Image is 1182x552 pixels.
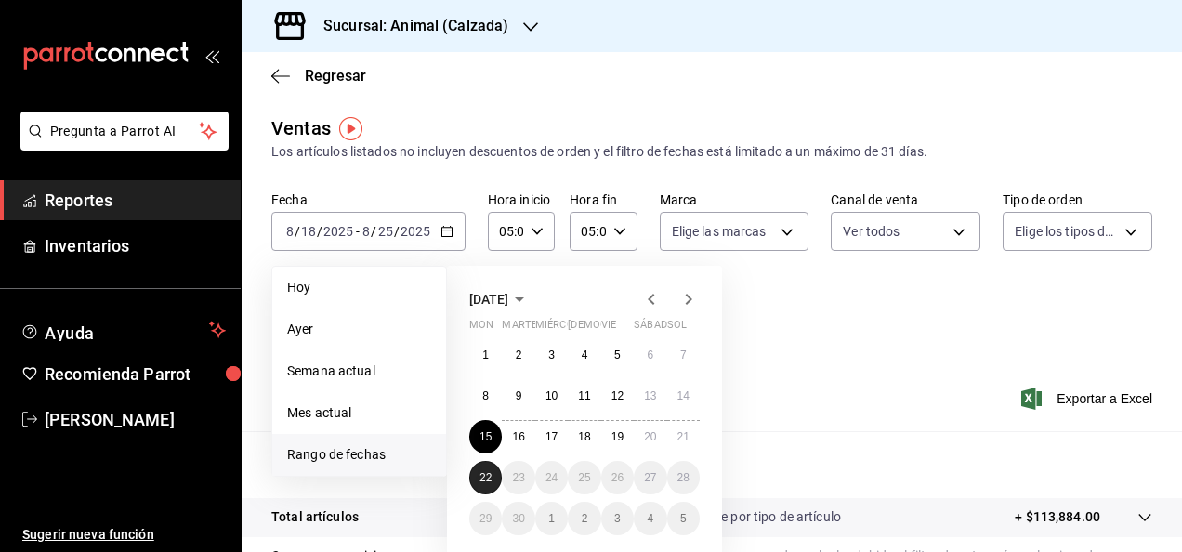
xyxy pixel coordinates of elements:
abbr: septiembre 14, 2025 [677,389,689,402]
input: -- [377,224,394,239]
button: septiembre 11, 2025 [568,379,600,413]
input: -- [300,224,317,239]
abbr: septiembre 30, 2025 [512,512,524,525]
span: [DATE] [469,292,508,307]
span: / [371,224,376,239]
button: septiembre 19, 2025 [601,420,634,453]
span: Mes actual [287,403,431,423]
button: septiembre 9, 2025 [502,379,534,413]
span: - [356,224,360,239]
button: septiembre 30, 2025 [502,502,534,535]
abbr: septiembre 6, 2025 [647,348,653,361]
button: septiembre 18, 2025 [568,420,600,453]
abbr: septiembre 2, 2025 [516,348,522,361]
p: + $113,884.00 [1015,507,1100,527]
button: septiembre 17, 2025 [535,420,568,453]
button: Pregunta a Parrot AI [20,112,229,151]
abbr: septiembre 26, 2025 [611,471,624,484]
abbr: septiembre 23, 2025 [512,471,524,484]
abbr: Sábado [634,319,675,338]
abbr: septiembre 11, 2025 [578,389,590,402]
abbr: septiembre 28, 2025 [677,471,689,484]
abbr: septiembre 8, 2025 [482,389,489,402]
button: septiembre 20, 2025 [634,420,666,453]
abbr: septiembre 24, 2025 [545,471,558,484]
abbr: Domingo [667,319,687,338]
span: / [317,224,322,239]
span: Pregunta a Parrot AI [50,122,200,141]
button: septiembre 24, 2025 [535,461,568,494]
button: [DATE] [469,288,531,310]
abbr: septiembre 17, 2025 [545,430,558,443]
span: Ver todos [843,222,900,241]
abbr: Martes [502,319,544,338]
span: Regresar [305,67,366,85]
button: septiembre 13, 2025 [634,379,666,413]
span: Elige las marcas [672,222,767,241]
abbr: octubre 2, 2025 [582,512,588,525]
abbr: septiembre 21, 2025 [677,430,689,443]
abbr: septiembre 25, 2025 [578,471,590,484]
label: Tipo de orden [1003,193,1152,206]
button: septiembre 10, 2025 [535,379,568,413]
abbr: octubre 3, 2025 [614,512,621,525]
label: Fecha [271,193,466,206]
label: Marca [660,193,809,206]
img: Marcador de información sobre herramientas [339,117,362,140]
span: Hoy [287,278,431,297]
button: octubre 2, 2025 [568,502,600,535]
button: septiembre 23, 2025 [502,461,534,494]
span: Ayuda [45,319,202,341]
button: octubre 5, 2025 [667,502,700,535]
button: septiembre 1, 2025 [469,338,502,372]
button: octubre 4, 2025 [634,502,666,535]
input: ---- [322,224,354,239]
font: Inventarios [45,236,129,256]
button: septiembre 15, 2025 [469,420,502,453]
abbr: septiembre 3, 2025 [548,348,555,361]
abbr: Lunes [469,319,493,338]
abbr: septiembre 12, 2025 [611,389,624,402]
button: septiembre 26, 2025 [601,461,634,494]
abbr: septiembre 20, 2025 [644,430,656,443]
input: -- [361,224,371,239]
label: Hora inicio [488,193,555,206]
abbr: octubre 5, 2025 [680,512,687,525]
abbr: septiembre 16, 2025 [512,430,524,443]
button: septiembre 8, 2025 [469,379,502,413]
button: septiembre 22, 2025 [469,461,502,494]
button: septiembre 12, 2025 [601,379,634,413]
abbr: septiembre 19, 2025 [611,430,624,443]
span: / [394,224,400,239]
h3: Sucursal: Animal (Calzada) [309,15,508,37]
input: -- [285,224,295,239]
abbr: octubre 4, 2025 [647,512,653,525]
label: Hora fin [570,193,637,206]
abbr: septiembre 15, 2025 [479,430,492,443]
font: [PERSON_NAME] [45,410,175,429]
button: septiembre 25, 2025 [568,461,600,494]
abbr: Jueves [568,319,677,338]
abbr: septiembre 29, 2025 [479,512,492,525]
span: Semana actual [287,361,431,381]
font: Reportes [45,191,112,210]
abbr: septiembre 13, 2025 [644,389,656,402]
abbr: septiembre 1, 2025 [482,348,489,361]
abbr: septiembre 7, 2025 [680,348,687,361]
button: Regresar [271,67,366,85]
abbr: septiembre 5, 2025 [614,348,621,361]
input: ---- [400,224,431,239]
button: septiembre 21, 2025 [667,420,700,453]
span: Elige los tipos de orden [1015,222,1118,241]
abbr: septiembre 18, 2025 [578,430,590,443]
button: septiembre 3, 2025 [535,338,568,372]
abbr: septiembre 27, 2025 [644,471,656,484]
button: septiembre 28, 2025 [667,461,700,494]
div: Ventas [271,114,331,142]
abbr: octubre 1, 2025 [548,512,555,525]
a: Pregunta a Parrot AI [13,135,229,154]
font: Sugerir nueva función [22,527,154,542]
button: septiembre 29, 2025 [469,502,502,535]
button: septiembre 5, 2025 [601,338,634,372]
